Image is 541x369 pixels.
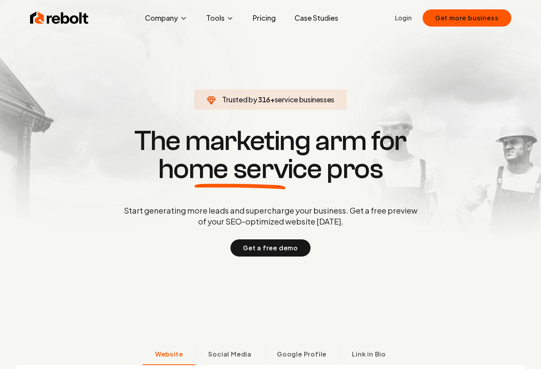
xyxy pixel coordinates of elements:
span: Trusted by [222,95,257,104]
span: + [270,95,275,104]
a: Pricing [246,10,282,26]
span: 316 [258,94,270,105]
span: Social Media [208,349,252,359]
span: home service [158,155,322,183]
button: Get more business [423,9,511,27]
span: Link in Bio [352,349,386,359]
p: Start generating more leads and supercharge your business. Get a free preview of your SEO-optimiz... [122,205,419,227]
a: Login [395,13,412,23]
img: Rebolt Logo [30,10,89,26]
span: service businesses [275,95,335,104]
button: Link in Bio [339,345,398,365]
button: Get a free demo [230,239,311,257]
h1: The marketing arm for pros [83,127,458,183]
span: Google Profile [277,349,327,359]
button: Google Profile [264,345,339,365]
button: Social Media [195,345,264,365]
button: Website [143,345,196,365]
span: Website [155,349,183,359]
button: Company [139,10,194,26]
a: Case Studies [288,10,345,26]
button: Tools [200,10,240,26]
